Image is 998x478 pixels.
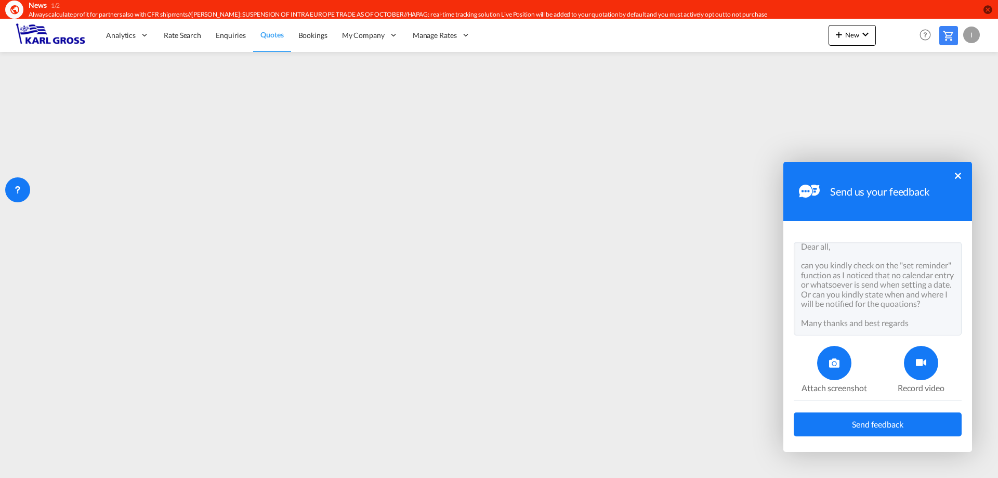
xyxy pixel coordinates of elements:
[405,18,478,52] div: Manage Rates
[156,18,208,52] a: Rate Search
[216,31,246,40] span: Enquiries
[833,28,845,41] md-icon: icon-plus 400-fg
[829,25,876,46] button: icon-plus 400-fgNewicon-chevron-down
[833,31,872,39] span: New
[99,18,156,52] div: Analytics
[859,28,872,41] md-icon: icon-chevron-down
[982,4,993,15] button: icon-close-circle
[291,18,335,52] a: Bookings
[916,26,939,45] div: Help
[342,30,385,41] span: My Company
[16,23,86,47] img: 3269c73066d711f095e541db4db89301.png
[963,27,980,43] div: I
[9,4,20,15] md-icon: icon-earth
[106,30,136,41] span: Analytics
[298,31,327,40] span: Bookings
[916,26,934,44] span: Help
[335,18,405,52] div: My Company
[29,10,845,19] div: Always calculate profit for partners also with CFR shipments//YANG MING: SUSPENSION OF INTRA EURO...
[260,30,283,39] span: Quotes
[413,30,457,41] span: Manage Rates
[164,31,201,40] span: Rate Search
[253,18,291,52] a: Quotes
[51,2,60,10] div: 1/2
[208,18,253,52] a: Enquiries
